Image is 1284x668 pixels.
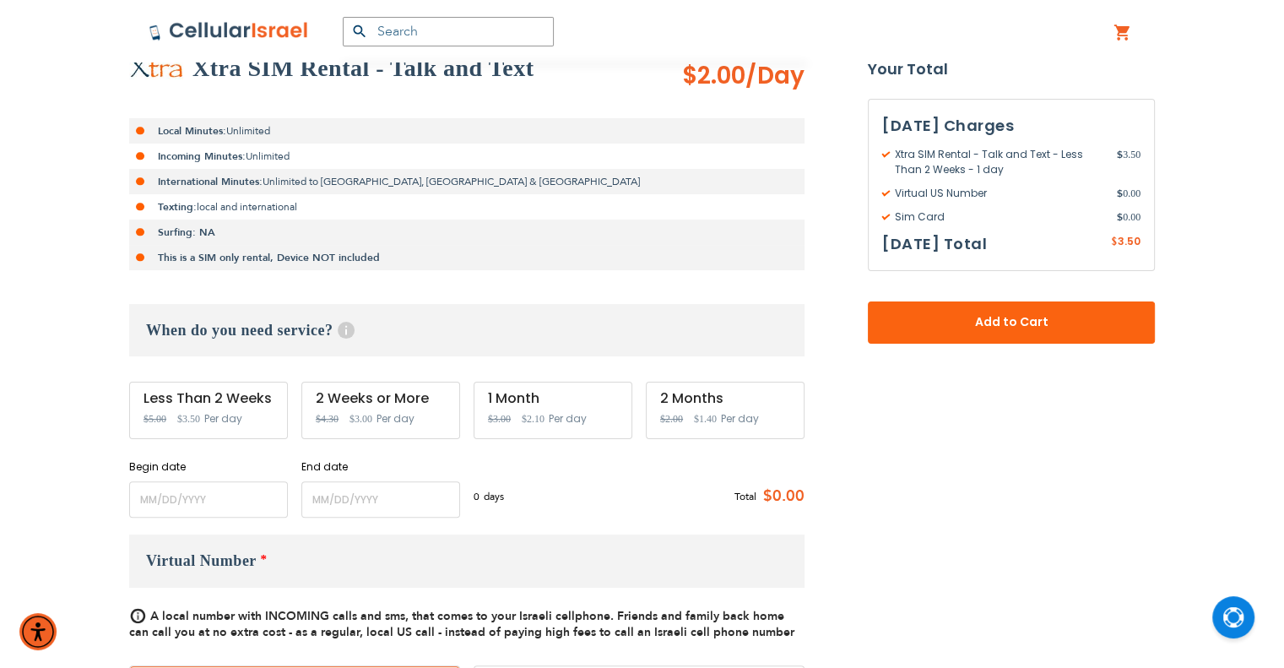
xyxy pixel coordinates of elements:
[338,322,355,339] span: Help
[734,489,756,504] span: Total
[19,613,57,650] div: Accessibility Menu
[1117,186,1123,201] span: $
[158,200,197,214] strong: Texting:
[129,608,794,640] span: A local number with INCOMING calls and sms, that comes to your Israeli cellphone. Friends and fam...
[204,411,242,426] span: Per day
[868,301,1155,344] button: Add to Cart
[149,21,309,41] img: Cellular Israel Logo
[882,147,1117,177] span: Xtra SIM Rental - Talk and Text - Less Than 2 Weeks - 1 day
[158,251,380,264] strong: This is a SIM only rental, Device NOT included
[158,124,226,138] strong: Local Minutes:
[660,391,790,406] div: 2 Months
[158,175,263,188] strong: International Minutes:
[882,186,1117,201] span: Virtual US Number
[129,57,184,79] img: Xtra SIM Rental - Talk and Text
[1117,209,1123,225] span: $
[882,231,987,257] h3: [DATE] Total
[177,413,200,425] span: $3.50
[192,52,534,85] h2: Xtra SIM Rental - Talk and Text
[474,489,484,504] span: 0
[1118,234,1140,248] span: 3.50
[868,57,1155,82] strong: Your Total
[144,391,274,406] div: Less Than 2 Weeks
[129,304,805,356] h3: When do you need service?
[660,413,683,425] span: $2.00
[488,391,618,406] div: 1 Month
[129,169,805,194] li: Unlimited to [GEOGRAPHIC_DATA], [GEOGRAPHIC_DATA] & [GEOGRAPHIC_DATA]
[146,552,257,569] span: Virtual Number
[756,484,805,509] span: $0.00
[349,413,372,425] span: $3.00
[301,459,460,475] label: End date
[343,17,554,46] input: Search
[144,413,166,425] span: $5.00
[488,413,511,425] span: $3.00
[694,413,717,425] span: $1.40
[129,481,288,518] input: MM/DD/YYYY
[882,113,1140,138] h3: [DATE] Charges
[1117,147,1123,162] span: $
[316,391,446,406] div: 2 Weeks or More
[129,459,288,475] label: Begin date
[316,413,339,425] span: $4.30
[682,59,805,93] span: $2.00
[924,313,1099,331] span: Add to Cart
[882,209,1117,225] span: Sim Card
[158,149,246,163] strong: Incoming Minutes:
[484,489,504,504] span: days
[1117,209,1140,225] span: 0.00
[1117,147,1140,177] span: 3.50
[549,411,587,426] span: Per day
[745,59,805,93] span: /Day
[522,413,544,425] span: $2.10
[129,118,805,144] li: Unlimited
[129,144,805,169] li: Unlimited
[1111,235,1118,250] span: $
[721,411,759,426] span: Per day
[1117,186,1140,201] span: 0.00
[158,225,215,239] strong: Surfing: NA
[377,411,414,426] span: Per day
[301,481,460,518] input: MM/DD/YYYY
[129,194,805,220] li: local and international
